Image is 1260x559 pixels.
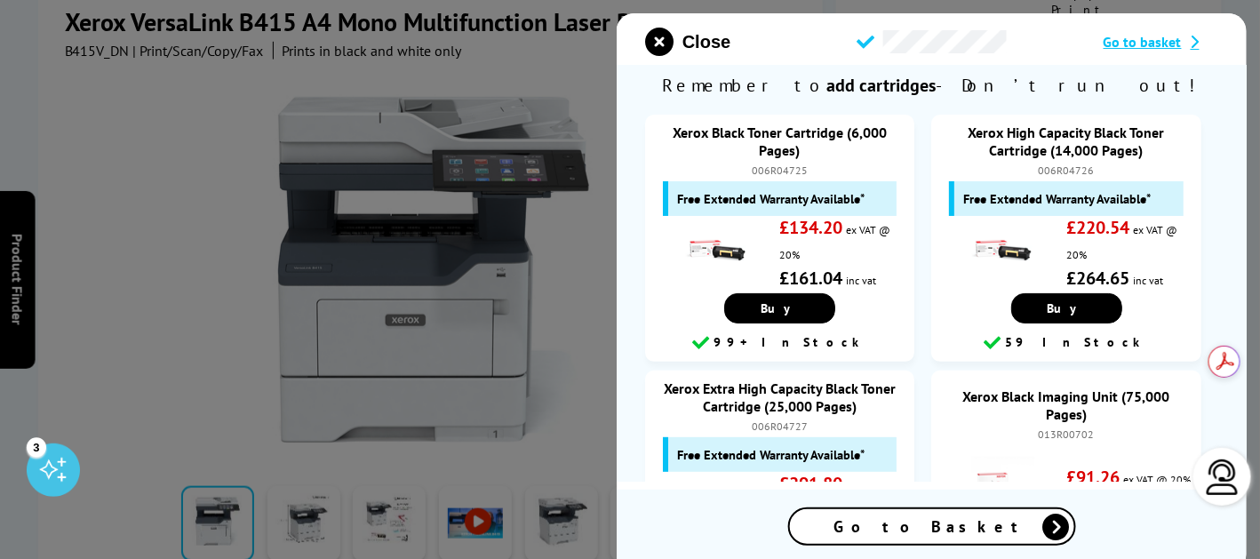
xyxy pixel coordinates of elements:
img: user-headset-light.svg [1205,459,1240,495]
span: inc vat [847,274,877,287]
div: 59 In Stock [940,332,1192,354]
img: Xerox High Capacity Black Toner Cartridge (14,000 Pages) [972,220,1034,282]
button: close modal [645,28,730,56]
img: Xerox Black Imaging Unit (75,000 Pages) [972,457,1034,519]
div: 006R04725 [663,164,897,177]
strong: £91.26 [1066,466,1120,489]
strong: £291.80 [780,472,843,495]
span: Go to Basket [834,516,1030,537]
a: Go to Basket [788,507,1076,546]
span: Remember to - Don’t run out! [617,65,1247,106]
strong: £264.65 [1066,267,1129,290]
strong: £134.20 [780,216,843,239]
a: Xerox Black Imaging Unit (75,000 Pages) [963,387,1170,423]
div: 006R04726 [949,164,1183,177]
a: Xerox High Capacity Black Toner Cartridge (14,000 Pages) [969,124,1165,159]
span: Free Extended Warranty Available* [677,190,865,207]
div: 013R00702 [949,427,1183,441]
span: Close [682,32,730,52]
div: 99+ In Stock [654,332,905,354]
span: Buy [1048,300,1086,316]
span: Free Extended Warranty Available* [677,446,865,463]
b: add cartridges [827,74,937,97]
a: Xerox Black Toner Cartridge (6,000 Pages) [673,124,887,159]
img: Xerox Black Toner Cartridge (6,000 Pages) [686,220,748,282]
a: Xerox Extra High Capacity Black Toner Cartridge (25,000 Pages) [664,379,896,415]
img: Xerox Extra High Capacity Black Toner Cartridge (25,000 Pages) [686,476,748,539]
span: ex VAT @ 20% [1123,473,1191,486]
strong: £161.04 [780,267,843,290]
div: 006R04727 [663,419,897,433]
strong: £220.54 [1066,216,1129,239]
span: inc vat [1133,274,1163,287]
span: Free Extended Warranty Available* [963,190,1151,207]
a: Go to basket [1104,33,1218,51]
span: Go to basket [1104,33,1182,51]
span: Buy [761,300,799,316]
div: 3 [27,437,46,457]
